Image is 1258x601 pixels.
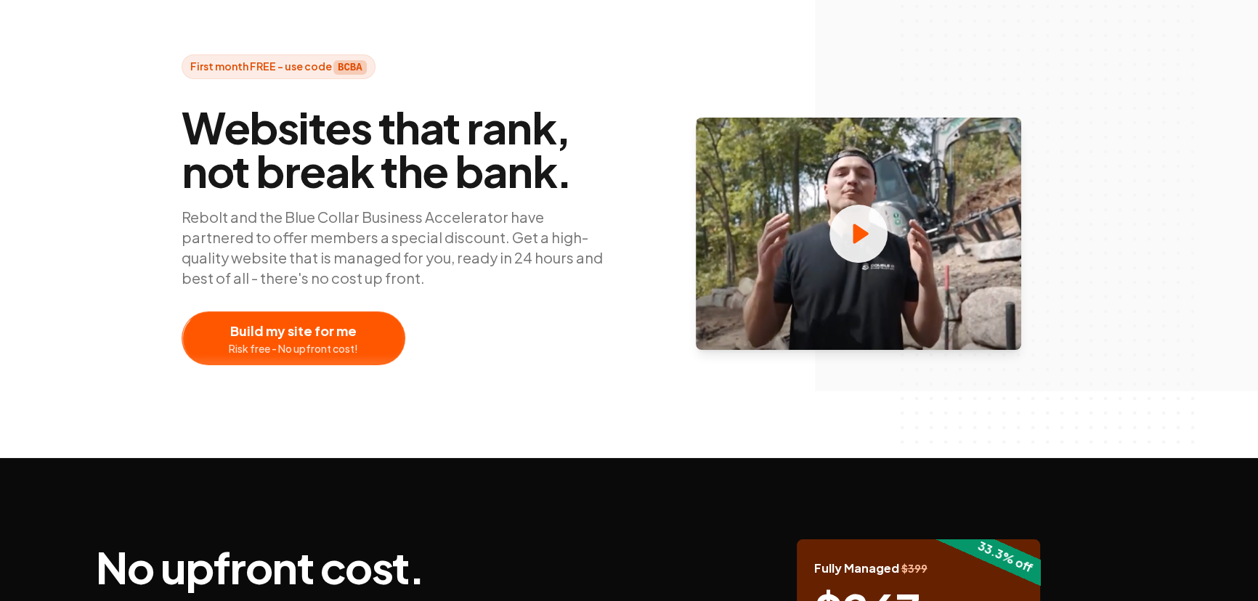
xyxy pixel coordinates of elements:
p: Rebolt and the Blue Collar Business Accelerator have partnered to offer members a special discoun... [182,207,617,288]
span: Websites that rank, not break the bank. [182,105,617,192]
a: Build my site for meRisk free - No upfront cost! [182,311,553,365]
strong: BCBA [333,60,367,75]
div: 33.3 % off [931,515,1079,598]
span: First month FREE - use code [182,54,376,79]
span: Fully Managed [814,560,928,577]
button: Build my site for meRisk free - No upfront cost! [182,311,405,365]
span: $ 399 [901,562,928,575]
